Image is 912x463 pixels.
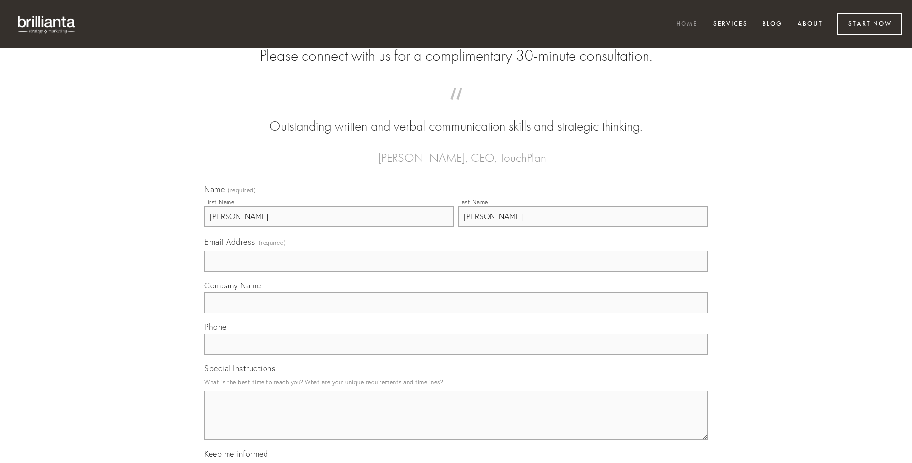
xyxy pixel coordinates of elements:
[204,198,234,206] div: First Name
[204,281,261,290] span: Company Name
[670,16,704,33] a: Home
[837,13,902,35] a: Start Now
[228,187,256,193] span: (required)
[791,16,829,33] a: About
[220,98,692,136] blockquote: Outstanding written and verbal communication skills and strategic thinking.
[204,375,708,389] p: What is the best time to reach you? What are your unique requirements and timelines?
[204,237,255,247] span: Email Address
[204,449,268,459] span: Keep me informed
[204,46,708,65] h2: Please connect with us for a complimentary 30-minute consultation.
[10,10,84,38] img: brillianta - research, strategy, marketing
[707,16,754,33] a: Services
[204,184,225,194] span: Name
[220,136,692,168] figcaption: — [PERSON_NAME], CEO, TouchPlan
[204,322,227,332] span: Phone
[756,16,789,33] a: Blog
[204,363,275,373] span: Special Instructions
[220,98,692,117] span: “
[458,198,488,206] div: Last Name
[259,236,286,249] span: (required)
